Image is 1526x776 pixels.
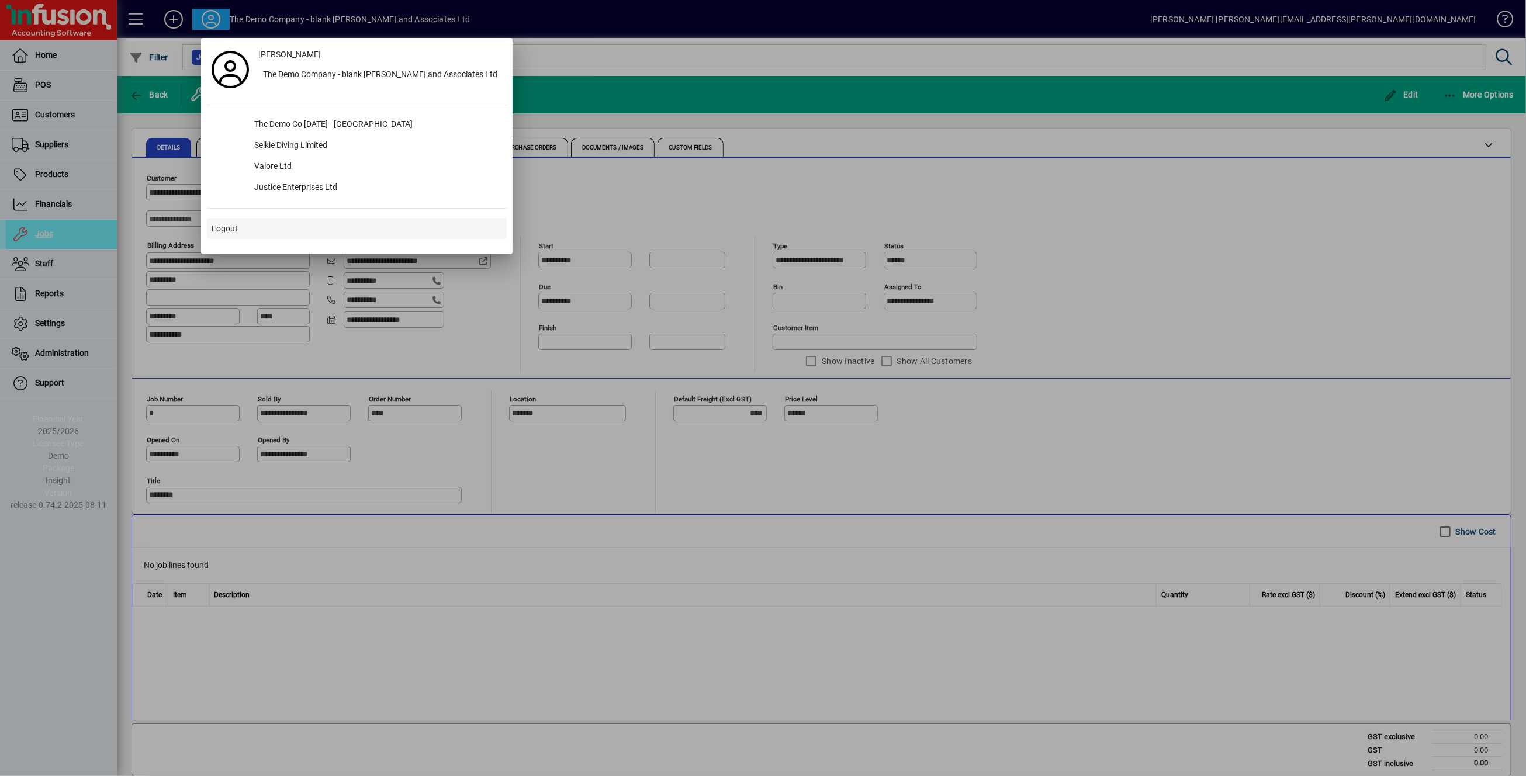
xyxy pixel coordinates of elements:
[207,136,507,157] button: Selkie Diving Limited
[245,178,507,199] div: Justice Enterprises Ltd
[254,65,507,86] button: The Demo Company - blank [PERSON_NAME] and Associates Ltd
[207,115,507,136] button: The Demo Co [DATE] - [GEOGRAPHIC_DATA]
[254,44,507,65] a: [PERSON_NAME]
[245,115,507,136] div: The Demo Co [DATE] - [GEOGRAPHIC_DATA]
[245,157,507,178] div: Valore Ltd
[212,223,238,235] span: Logout
[258,49,321,61] span: [PERSON_NAME]
[245,136,507,157] div: Selkie Diving Limited
[207,178,507,199] button: Justice Enterprises Ltd
[207,157,507,178] button: Valore Ltd
[207,218,507,239] button: Logout
[207,59,254,80] a: Profile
